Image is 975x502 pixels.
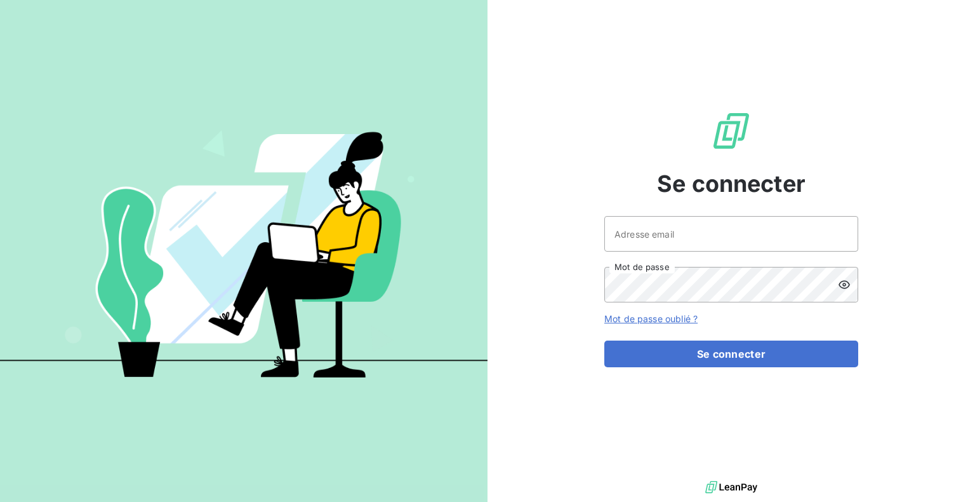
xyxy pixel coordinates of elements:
[657,166,806,201] span: Se connecter
[705,478,757,497] img: logo
[604,313,698,324] a: Mot de passe oublié ?
[711,111,752,151] img: Logo LeanPay
[604,341,858,367] button: Se connecter
[604,216,858,252] input: placeholder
